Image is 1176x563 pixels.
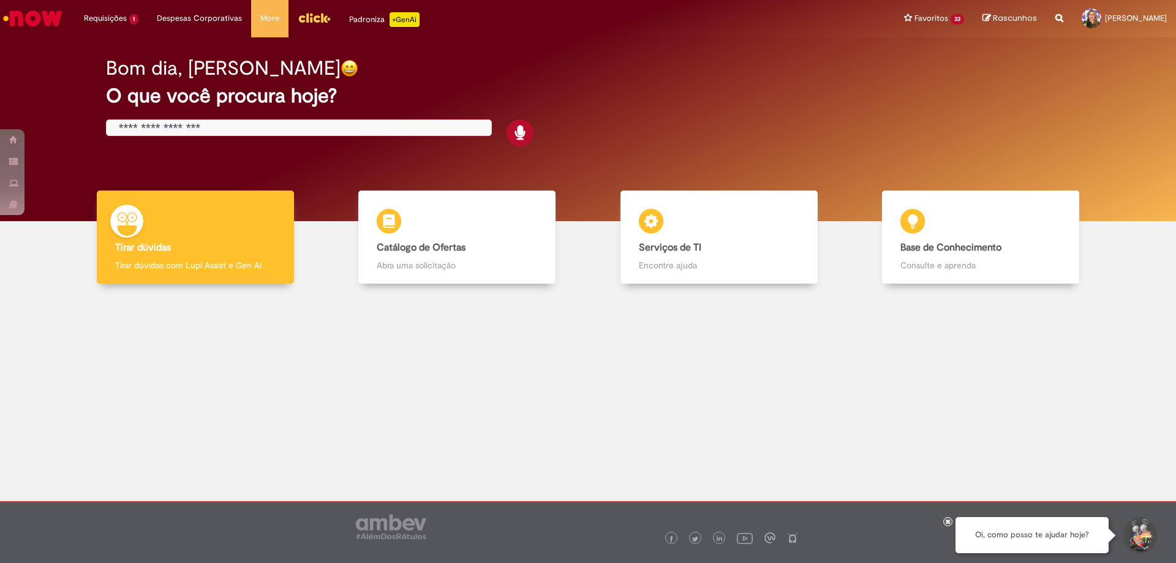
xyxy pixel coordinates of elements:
b: Tirar dúvidas [115,241,171,254]
span: Favoritos [914,12,948,25]
span: [PERSON_NAME] [1105,13,1167,23]
div: Oi, como posso te ajudar hoje? [956,517,1109,553]
p: Tirar dúvidas com Lupi Assist e Gen Ai [115,259,276,271]
div: Padroniza [349,12,420,27]
b: Catálogo de Ofertas [377,241,466,254]
h2: Bom dia, [PERSON_NAME] [106,58,341,79]
img: click_logo_yellow_360x200.png [298,9,331,27]
img: happy-face.png [341,59,358,77]
a: Rascunhos [982,13,1037,25]
b: Base de Conhecimento [900,241,1001,254]
a: Tirar dúvidas Tirar dúvidas com Lupi Assist e Gen Ai [64,191,326,284]
img: logo_footer_youtube.png [737,530,753,546]
span: 33 [951,14,964,25]
b: Serviços de TI [639,241,701,254]
img: logo_footer_linkedin.png [717,535,723,543]
img: ServiceNow [1,6,64,31]
span: 1 [129,14,138,25]
p: +GenAi [390,12,420,27]
span: More [260,12,279,25]
p: Consulte e aprenda [900,259,1061,271]
img: logo_footer_facebook.png [668,536,674,542]
h2: O que você procura hoje? [106,85,1071,107]
img: logo_footer_naosei.png [787,532,798,543]
p: Abra uma solicitação [377,259,537,271]
img: logo_footer_workplace.png [764,532,775,543]
p: Encontre ajuda [639,259,799,271]
span: Despesas Corporativas [157,12,242,25]
span: Rascunhos [993,12,1037,24]
span: Requisições [84,12,127,25]
button: Iniciar Conversa de Suporte [1121,517,1158,554]
a: Catálogo de Ofertas Abra uma solicitação [326,191,589,284]
a: Serviços de TI Encontre ajuda [588,191,850,284]
a: Base de Conhecimento Consulte e aprenda [850,191,1112,284]
img: logo_footer_ambev_rotulo_gray.png [356,515,426,539]
img: logo_footer_twitter.png [692,536,698,542]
